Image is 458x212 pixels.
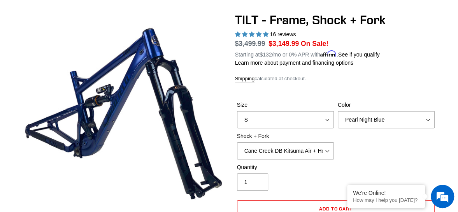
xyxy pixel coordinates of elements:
[320,50,337,57] span: Affirm
[4,134,148,162] textarea: Type your message and hit 'Enter'
[235,12,437,27] h1: TILT - Frame, Shock + Fork
[235,60,353,66] a: Learn more about payment and financing options
[260,51,272,58] span: $132
[319,206,353,212] span: Add to cart
[270,31,296,37] span: 16 reviews
[353,197,419,203] p: How may I help you today?
[353,190,419,196] div: We're Online!
[237,163,334,171] label: Quantity
[268,40,299,48] span: $3,149.99
[235,75,437,83] div: calculated at checkout.
[52,44,142,54] div: Chat with us now
[237,132,334,140] label: Shock + Fork
[237,101,334,109] label: Size
[128,4,146,23] div: Minimize live chat window
[45,59,107,138] span: We're online!
[25,39,44,58] img: d_696896380_company_1647369064580_696896380
[338,51,380,58] a: See if you qualify - Learn more about Affirm Financing (opens in modal)
[235,49,380,59] p: Starting at /mo or 0% APR with .
[235,40,265,48] s: $3,499.99
[235,31,270,37] span: 5.00 stars
[301,39,328,49] span: On Sale!
[9,43,20,55] div: Navigation go back
[235,76,255,82] a: Shipping
[338,101,435,109] label: Color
